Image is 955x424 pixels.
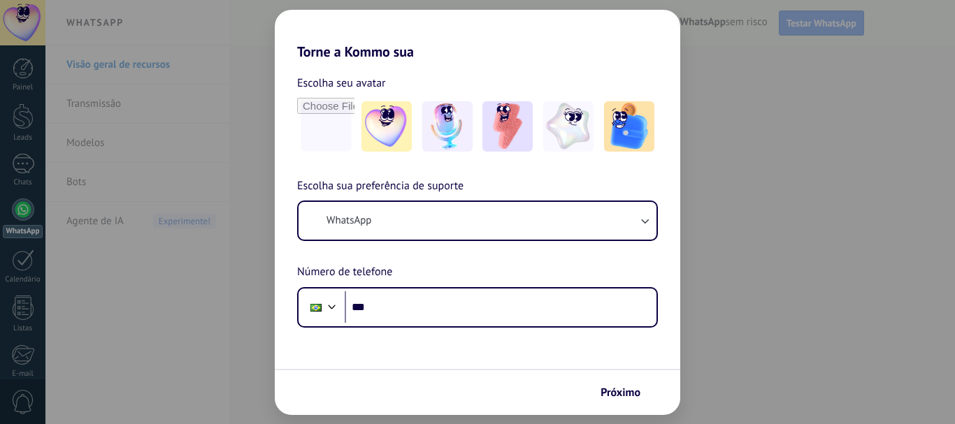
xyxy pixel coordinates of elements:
[543,101,594,152] img: -4.jpeg
[604,101,654,152] img: -5.jpeg
[594,381,659,404] button: Próximo
[422,101,473,152] img: -2.jpeg
[326,214,371,228] span: WhatsApp
[361,101,412,152] img: -1.jpeg
[297,263,392,282] span: Número de telefone
[297,74,386,92] span: Escolha seu avatar
[303,293,329,322] div: Brazil: + 55
[297,177,464,196] span: Escolha sua preferência de suporte
[601,388,640,397] span: Próximo
[299,202,656,240] button: WhatsApp
[482,101,533,152] img: -3.jpeg
[275,10,680,60] h2: Torne a Kommo sua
